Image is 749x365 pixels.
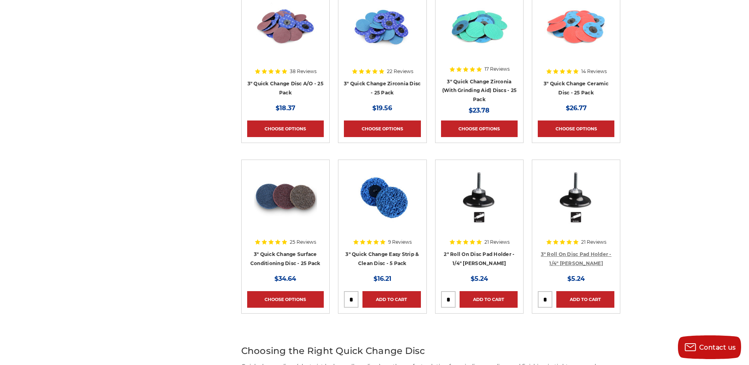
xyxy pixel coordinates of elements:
img: 3 inch blue strip it quick change discs by BHA [351,166,414,229]
span: $5.24 [567,275,585,282]
a: Add to Cart [460,291,518,308]
img: 2" Roll On Disc Pad Holder - 1/4" Shank [448,166,511,229]
span: $34.64 [274,275,296,282]
a: Choose Options [344,120,420,137]
span: $19.56 [372,104,392,112]
span: $23.78 [469,107,490,114]
a: Choose Options [247,291,324,308]
span: 21 Reviews [484,240,510,245]
a: 3" Quick Change Surface Conditioning Disc - 25 Pack [250,251,321,266]
span: 22 Reviews [387,69,413,74]
a: 2" Roll On Disc Pad Holder - 1/4" Shank [441,166,518,242]
a: 3" Quick Change Easy Strip & Clean Disc - 5 Pack [345,251,419,266]
a: 3" Quick Change Disc A/O - 25 Pack [248,81,323,96]
a: Add to Cart [362,291,420,308]
a: 3" Quick Change Zirconia (With Grinding Aid) Discs - 25 Pack [442,79,517,102]
span: $5.24 [471,275,488,282]
a: Add to Cart [556,291,614,308]
a: 3" Quick Change Zirconia Disc - 25 Pack [344,81,420,96]
a: Choose Options [441,120,518,137]
span: $26.77 [566,104,587,112]
span: Contact us [699,344,736,351]
a: Choose Options [538,120,614,137]
a: Choose Options [247,120,324,137]
a: 3" Roll On Disc Pad Holder - 1/4" [PERSON_NAME] [541,251,612,266]
span: 9 Reviews [388,240,412,245]
button: Contact us [678,335,741,359]
a: 3-inch surface conditioning quick change disc by Black Hawk Abrasives [247,166,324,242]
span: 38 Reviews [290,69,317,74]
h2: Choosing the Right Quick Change Disc [241,344,621,358]
img: 3-inch surface conditioning quick change disc by Black Hawk Abrasives [254,166,317,229]
img: 3" Roll On Disc Pad Holder - 1/4" Shank [544,166,608,229]
a: 3" Quick Change Ceramic Disc - 25 Pack [544,81,609,96]
a: 2" Roll On Disc Pad Holder - 1/4" [PERSON_NAME] [444,251,514,266]
span: 21 Reviews [581,240,606,245]
span: 25 Reviews [290,240,316,245]
span: $18.37 [276,104,295,112]
span: 14 Reviews [581,69,607,74]
span: $16.21 [374,275,391,282]
a: 3 inch blue strip it quick change discs by BHA [344,166,420,242]
a: 3" Roll On Disc Pad Holder - 1/4" Shank [538,166,614,242]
